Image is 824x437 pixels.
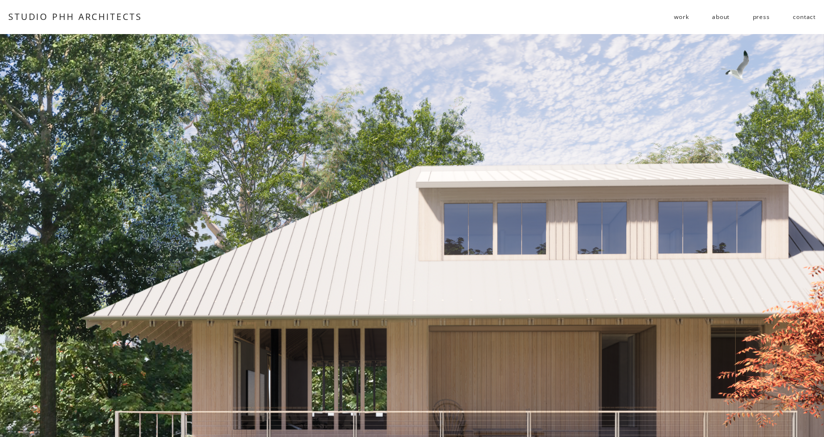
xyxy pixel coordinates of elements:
a: folder dropdown [674,9,689,25]
a: contact [793,9,816,25]
span: work [674,10,689,24]
a: press [753,9,770,25]
a: STUDIO PHH ARCHITECTS [8,11,142,22]
a: about [712,9,730,25]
